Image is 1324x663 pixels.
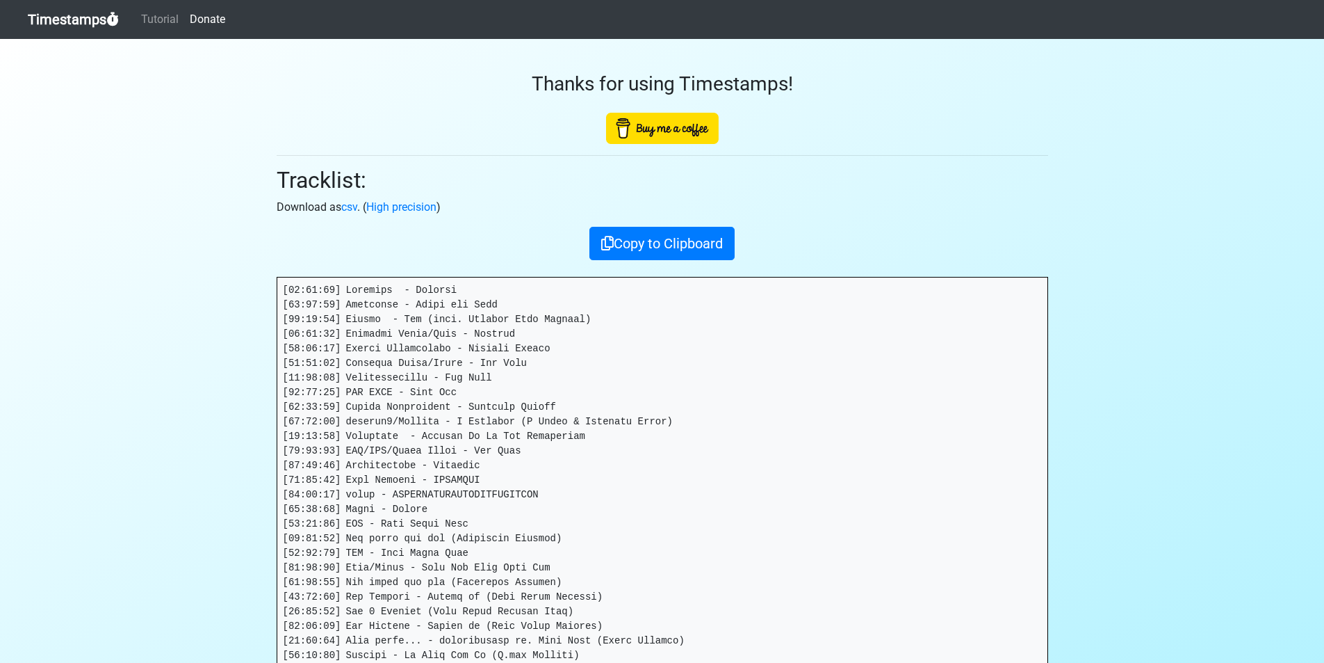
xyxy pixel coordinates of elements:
[277,199,1048,216] p: Download as . ( )
[589,227,735,260] button: Copy to Clipboard
[277,167,1048,193] h2: Tracklist:
[341,200,357,214] a: csv
[28,6,119,33] a: Timestamps
[136,6,184,33] a: Tutorial
[277,72,1048,96] h3: Thanks for using Timestamps!
[184,6,231,33] a: Donate
[366,200,436,214] a: High precision
[606,113,719,144] img: Buy Me A Coffee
